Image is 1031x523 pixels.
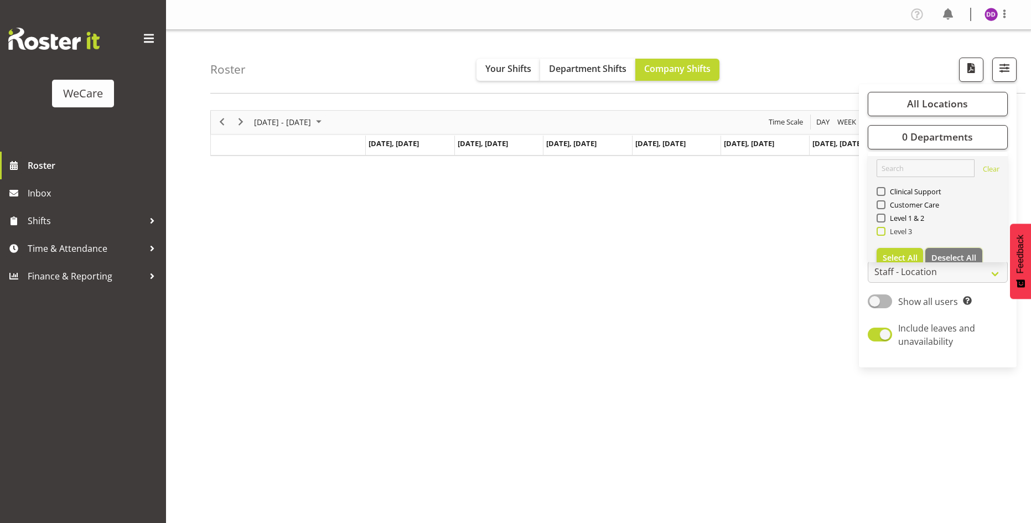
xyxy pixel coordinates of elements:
button: Select All [877,248,924,268]
span: Customer Care [885,200,940,209]
button: Deselect All [925,248,982,268]
button: Download a PDF of the roster according to the set date range. [959,58,983,82]
span: [DATE], [DATE] [812,138,863,148]
button: Filter Shifts [992,58,1017,82]
span: [DATE], [DATE] [724,138,774,148]
a: Clear [983,164,999,177]
span: [DATE], [DATE] [458,138,508,148]
span: Shifts [28,213,144,229]
span: Week [836,115,857,129]
span: Select All [883,252,918,263]
button: Your Shifts [476,59,540,81]
button: Timeline Day [815,115,832,129]
div: next period [231,111,250,134]
img: demi-dumitrean10946.jpg [985,8,998,21]
span: [DATE], [DATE] [635,138,686,148]
span: Level 1 & 2 [885,214,925,222]
span: Deselect All [931,252,976,263]
span: [DATE] - [DATE] [253,115,312,129]
span: 0 Departments [902,130,973,143]
h4: Roster [210,63,246,76]
span: Department Shifts [549,63,626,75]
span: Your Shifts [485,63,531,75]
button: Feedback - Show survey [1010,224,1031,299]
span: Company Shifts [644,63,711,75]
span: Include leaves and unavailability [898,322,975,348]
img: Rosterit website logo [8,28,100,50]
span: Finance & Reporting [28,268,144,284]
span: [DATE], [DATE] [546,138,597,148]
button: All Locations [868,92,1008,116]
span: Time Scale [768,115,804,129]
div: previous period [213,111,231,134]
span: Time & Attendance [28,240,144,257]
button: Previous [215,115,230,129]
span: All Locations [907,97,968,110]
button: Department Shifts [540,59,635,81]
input: Search [877,159,975,177]
div: August 25 - 31, 2025 [250,111,328,134]
span: Roster [28,157,160,174]
span: Show all users [898,296,958,308]
div: Timeline Week of August 25, 2025 [210,110,987,156]
button: Next [234,115,248,129]
span: Feedback [1016,235,1025,273]
span: [DATE], [DATE] [369,138,419,148]
button: 0 Departments [868,125,1008,149]
button: August 2025 [252,115,327,129]
button: Time Scale [767,115,805,129]
span: Day [815,115,831,129]
span: Level 3 [885,227,913,236]
span: Clinical Support [885,187,942,196]
button: Timeline Week [836,115,858,129]
span: Inbox [28,185,160,201]
div: WeCare [63,85,103,102]
button: Company Shifts [635,59,719,81]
